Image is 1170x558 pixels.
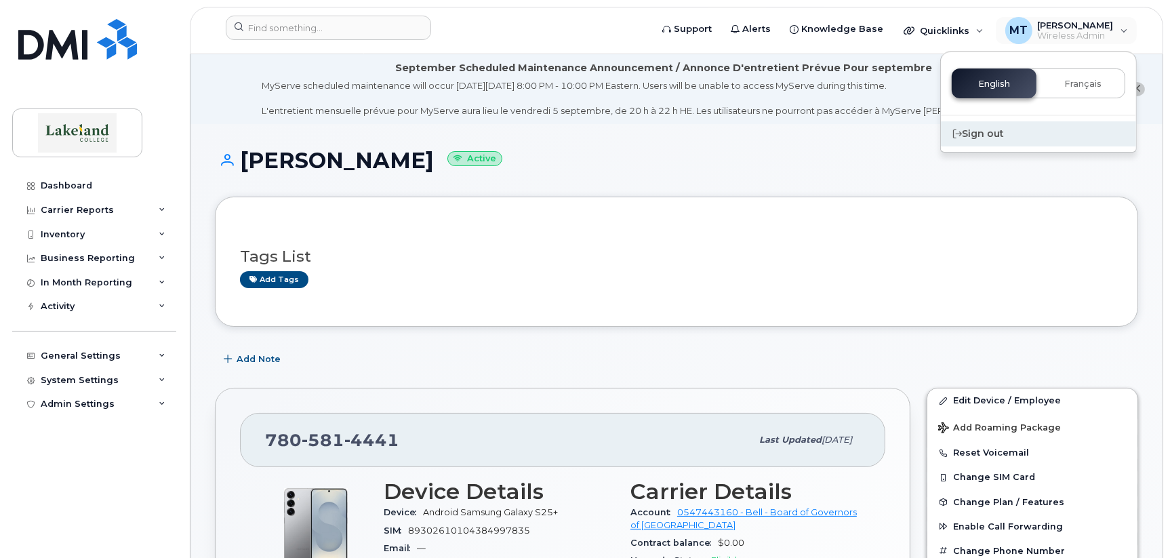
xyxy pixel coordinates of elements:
[927,465,1137,490] button: Change SIM Card
[384,543,417,553] span: Email
[953,497,1064,507] span: Change Plan / Features
[630,479,861,504] h3: Carrier Details
[384,525,408,536] span: SIM
[718,538,744,548] span: $0.00
[822,435,852,445] span: [DATE]
[240,248,1113,265] h3: Tags List
[265,430,399,450] span: 780
[447,151,502,167] small: Active
[395,61,932,75] div: September Scheduled Maintenance Announcement / Annonce D'entretient Prévue Pour septembre
[927,515,1137,539] button: Enable Call Forwarding
[384,507,423,517] span: Device
[417,543,426,553] span: —
[630,538,718,548] span: Contract balance
[927,490,1137,515] button: Change Plan / Features
[240,271,308,288] a: Add tags
[215,148,1138,172] h1: [PERSON_NAME]
[423,507,558,517] span: Android Samsung Galaxy S25+
[927,388,1137,413] a: Edit Device / Employee
[759,435,822,445] span: Last updated
[927,441,1137,465] button: Reset Voicemail
[1064,79,1102,89] span: Français
[941,121,1136,146] div: Sign out
[927,413,1137,441] button: Add Roaming Package
[384,479,614,504] h3: Device Details
[302,430,344,450] span: 581
[630,507,677,517] span: Account
[938,422,1061,435] span: Add Roaming Package
[630,507,857,530] a: 0547443160 - Bell - Board of Governors of [GEOGRAPHIC_DATA]
[344,430,399,450] span: 4441
[262,79,1066,117] div: MyServe scheduled maintenance will occur [DATE][DATE] 8:00 PM - 10:00 PM Eastern. Users will be u...
[953,521,1063,532] span: Enable Call Forwarding
[215,347,292,372] button: Add Note
[237,353,281,365] span: Add Note
[408,525,530,536] span: 89302610104384997835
